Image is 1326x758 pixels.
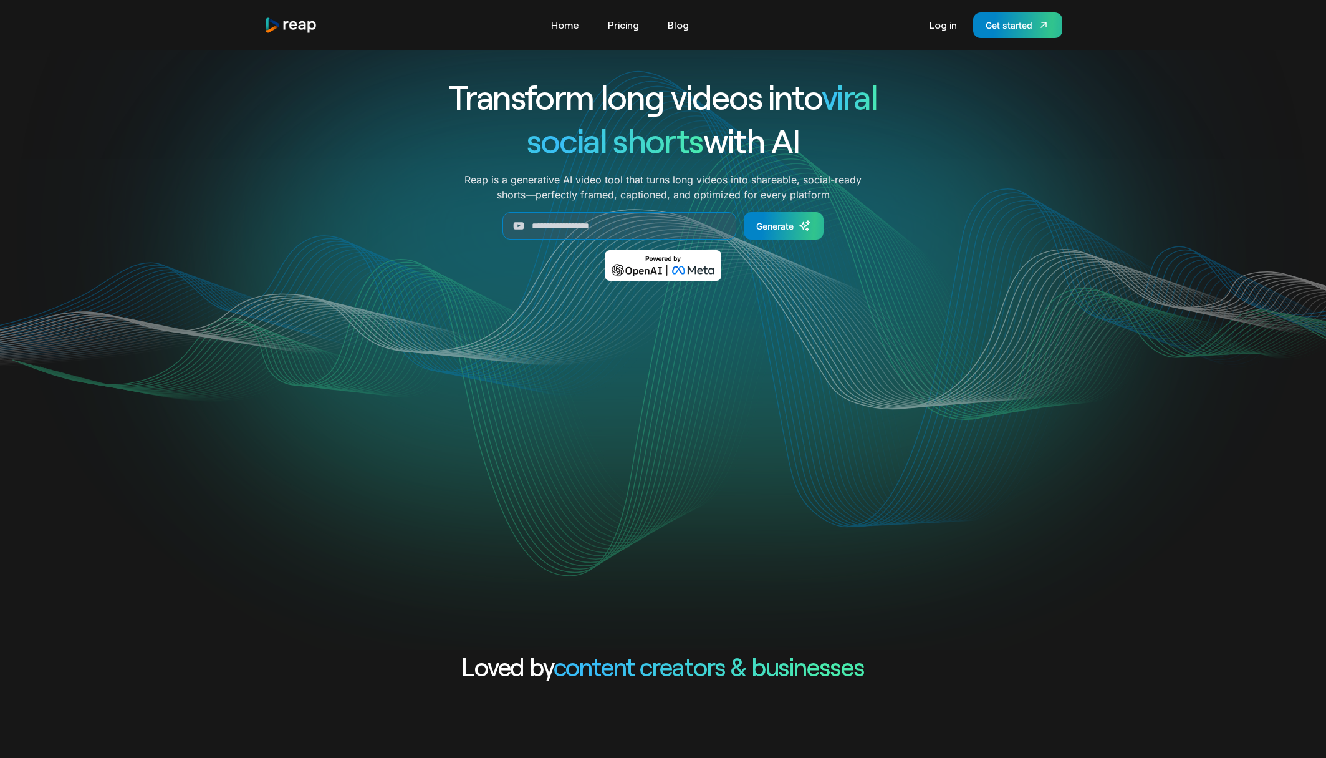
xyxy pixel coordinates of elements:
[973,12,1062,38] a: Get started
[744,212,824,240] a: Generate
[923,15,963,35] a: Log in
[986,19,1032,32] div: Get started
[412,299,914,550] video: Your browser does not support the video tag.
[545,15,585,35] a: Home
[464,172,862,202] p: Reap is a generative AI video tool that turns long videos into shareable, social-ready shorts—per...
[756,220,794,233] div: Generate
[404,212,923,240] form: Generate Form
[264,17,318,34] a: home
[602,15,645,35] a: Pricing
[404,75,923,119] h1: Transform long videos into
[527,120,703,160] span: social shorts
[554,651,865,681] span: content creators & businesses
[661,15,695,35] a: Blog
[404,119,923,162] h1: with AI
[822,76,877,117] span: viral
